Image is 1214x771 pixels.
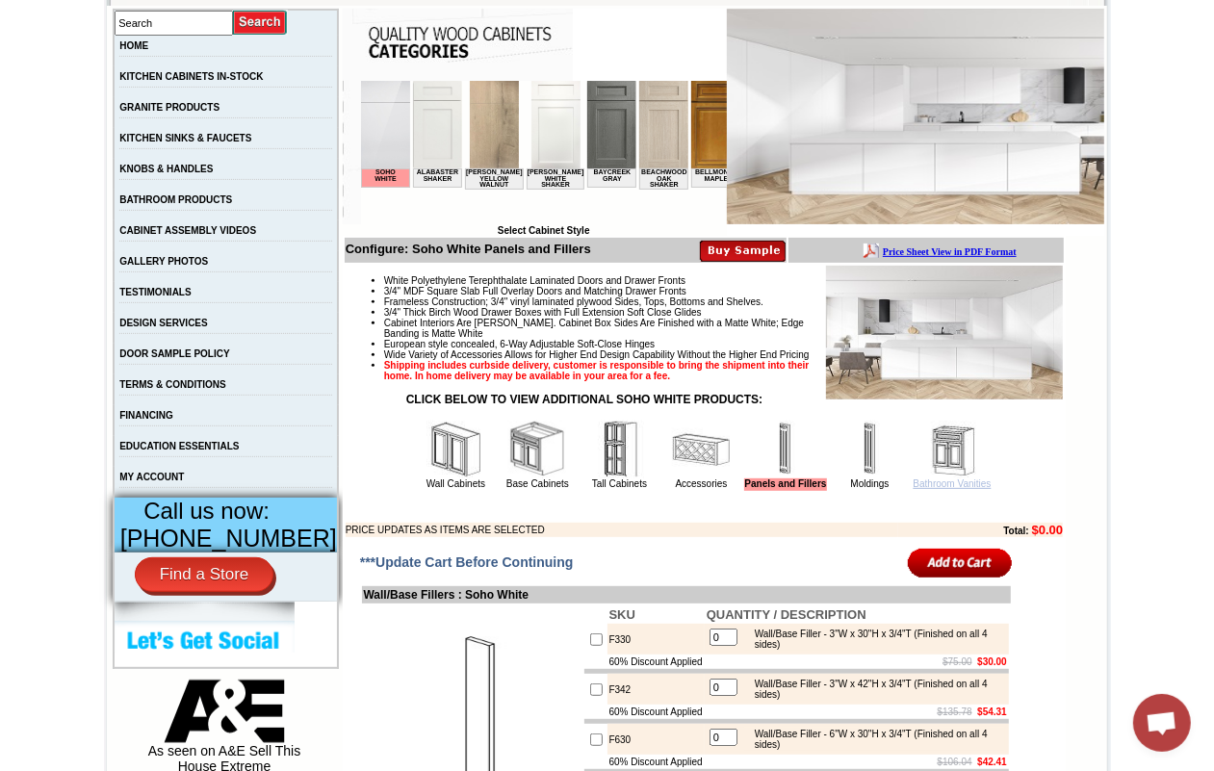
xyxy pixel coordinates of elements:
a: Tall Cabinets [592,478,647,489]
a: Bathroom Vanities [914,478,992,489]
span: Frameless Construction; 3/4" vinyl laminated plywood Sides, Tops, Bottoms and Shelves. [384,296,763,307]
b: $54.31 [977,707,1007,717]
b: $30.00 [977,656,1007,667]
td: 60% Discount Applied [607,655,705,669]
a: DOOR SAMPLE POLICY [119,348,229,359]
img: Wall Cabinets [426,421,484,478]
td: Wall/Base Fillers : Soho White [362,586,1011,604]
b: SKU [609,607,635,622]
span: [PHONE_NUMBER] [120,525,337,552]
b: QUANTITY / DESCRIPTION [707,607,866,622]
span: ***Update Cart Before Continuing [360,554,574,570]
a: MY ACCOUNT [119,472,184,482]
div: Wall/Base Filler - 6"W x 30"H x 3/4"T (Finished on all 4 sides) [745,729,1004,750]
b: Total: [1003,526,1028,536]
a: DESIGN SERVICES [119,318,208,328]
span: 3/4" Thick Birch Wood Drawer Boxes with Full Extension Soft Close Glides [384,307,702,318]
strong: Shipping includes curbside delivery, customer is responsible to bring the shipment into their hom... [384,360,810,381]
b: Select Cabinet Style [498,225,590,236]
s: $106.04 [938,757,972,767]
img: pdf.png [3,5,18,20]
td: 60% Discount Applied [607,755,705,769]
a: Find a Store [135,557,274,592]
a: Moldings [851,478,890,489]
td: 60% Discount Applied [607,705,705,719]
s: $75.00 [943,656,972,667]
td: F330 [607,624,705,655]
img: Accessories [672,421,730,478]
span: White Polyethylene Terephthalate Laminated Doors and Drawer Fronts [384,275,685,286]
a: TERMS & CONDITIONS [119,379,226,390]
td: Bellmonte Maple [330,88,379,107]
b: Price Sheet View in PDF Format [22,8,156,18]
span: 3/4" MDF Square Slab Full Overlay Doors and Matching Drawer Fronts [384,286,686,296]
div: Open chat [1133,694,1191,752]
td: PRICE UPDATES AS ITEMS ARE SELECTED [346,523,898,537]
b: $0.00 [1032,523,1064,537]
a: KNOBS & HANDLES [119,164,213,174]
a: GRANITE PRODUCTS [119,102,220,113]
a: EDUCATION ESSENTIALS [119,441,239,451]
a: HOME [119,40,148,51]
img: Product Image [826,266,1063,399]
img: Moldings [841,421,899,478]
td: F342 [607,674,705,705]
iframe: Browser incompatible [361,81,727,225]
s: $135.78 [938,707,972,717]
input: Submit [233,10,288,36]
img: Panels and Fillers [757,421,814,478]
a: TESTIMONIALS [119,287,191,297]
a: Wall Cabinets [426,478,485,489]
a: FINANCING [119,410,173,421]
a: CABINET ASSEMBLY VIDEOS [119,225,256,236]
a: Price Sheet View in PDF Format [22,3,156,19]
div: Wall/Base Filler - 3"W x 42"H x 3/4"T (Finished on all 4 sides) [745,679,1004,700]
span: European style concealed, 6-Way Adjustable Soft-Close Hinges [384,339,655,349]
b: Configure: Soho White Panels and Fillers [346,242,591,256]
a: Panels and Fillers [744,478,826,491]
div: Wall/Base Filler - 3"W x 30"H x 3/4"T (Finished on all 4 sides) [745,629,1004,650]
a: KITCHEN SINKS & FAUCETS [119,133,251,143]
a: BATHROOM PRODUCTS [119,194,232,205]
a: Accessories [676,478,728,489]
img: Soho White [727,9,1104,224]
a: KITCHEN CABINETS IN-STOCK [119,71,263,82]
b: $42.41 [977,757,1007,767]
img: Base Cabinets [508,421,566,478]
a: Base Cabinets [506,478,569,489]
a: GALLERY PHOTOS [119,256,208,267]
span: Cabinet Interiors Are [PERSON_NAME]. Cabinet Box Sides Are Finished with a Matte White; Edge Band... [384,318,804,339]
span: Wide Variety of Accessories Allows for Higher End Design Capability Without the Higher End Pricing [384,349,810,360]
td: F630 [607,724,705,755]
img: Tall Cabinets [590,421,648,478]
span: Call us now: [143,498,270,524]
input: Add to Cart [908,547,1013,578]
strong: CLICK BELOW TO VIEW ADDITIONAL SOHO WHITE PRODUCTS: [406,393,762,406]
img: Bathroom Vanities [923,421,981,478]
